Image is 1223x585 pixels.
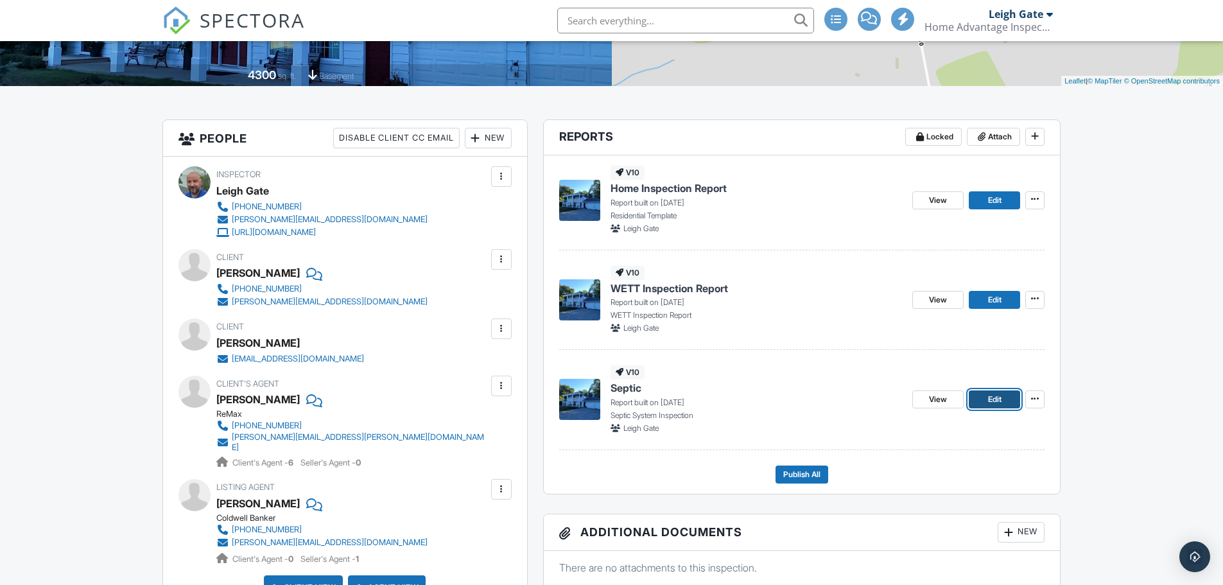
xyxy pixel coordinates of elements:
a: [PERSON_NAME] [216,390,300,409]
h3: Additional Documents [544,514,1061,551]
span: Client [216,322,244,331]
span: Client [216,252,244,262]
h3: People [163,120,527,157]
div: Leigh Gate [989,8,1043,21]
a: [PHONE_NUMBER] [216,523,428,536]
strong: 1 [356,554,359,564]
div: [PERSON_NAME] [216,333,300,353]
div: [PHONE_NUMBER] [232,525,302,535]
a: [PERSON_NAME] [216,494,300,513]
a: SPECTORA [162,17,305,44]
div: | [1061,76,1223,87]
strong: 0 [288,554,293,564]
strong: 0 [356,458,361,467]
div: [PERSON_NAME][EMAIL_ADDRESS][PERSON_NAME][DOMAIN_NAME] [232,432,488,453]
a: [PERSON_NAME][EMAIL_ADDRESS][DOMAIN_NAME] [216,295,428,308]
span: Seller's Agent - [300,458,361,467]
span: sq. ft. [278,71,296,81]
a: [EMAIL_ADDRESS][DOMAIN_NAME] [216,353,364,365]
div: [PHONE_NUMBER] [232,284,302,294]
div: [PERSON_NAME][EMAIL_ADDRESS][DOMAIN_NAME] [232,537,428,548]
a: [PERSON_NAME][EMAIL_ADDRESS][DOMAIN_NAME] [216,213,428,226]
span: Client's Agent - [232,458,295,467]
a: © MapTiler [1088,77,1122,85]
a: [PHONE_NUMBER] [216,200,428,213]
div: New [998,522,1045,543]
a: [PERSON_NAME][EMAIL_ADDRESS][PERSON_NAME][DOMAIN_NAME] [216,432,488,453]
span: Seller's Agent - [300,554,359,564]
div: [EMAIL_ADDRESS][DOMAIN_NAME] [232,354,364,364]
img: The Best Home Inspection Software - Spectora [162,6,191,35]
div: [PERSON_NAME][EMAIL_ADDRESS][DOMAIN_NAME] [232,297,428,307]
div: [PERSON_NAME] [216,263,300,283]
input: Search everything... [557,8,814,33]
p: There are no attachments to this inspection. [559,561,1045,575]
div: Coldwell Banker [216,513,438,523]
div: Open Intercom Messenger [1179,541,1210,572]
span: SPECTORA [200,6,305,33]
a: [PHONE_NUMBER] [216,419,488,432]
div: 4300 [248,68,276,82]
span: Listing Agent [216,482,275,492]
a: Leaflet [1064,77,1086,85]
div: [PERSON_NAME][EMAIL_ADDRESS][DOMAIN_NAME] [232,214,428,225]
div: Disable Client CC Email [333,128,460,148]
div: [PHONE_NUMBER] [232,202,302,212]
strong: 6 [288,458,293,467]
div: Leigh Gate [216,181,269,200]
span: Client's Agent [216,379,279,389]
a: [PHONE_NUMBER] [216,283,428,295]
div: ReMax [216,409,498,419]
span: basement [319,71,354,81]
a: [URL][DOMAIN_NAME] [216,226,428,239]
span: Client's Agent - [232,554,295,564]
a: [PERSON_NAME][EMAIL_ADDRESS][DOMAIN_NAME] [216,536,428,549]
div: [URL][DOMAIN_NAME] [232,227,316,238]
div: Home Advantage Inspections [924,21,1053,33]
a: © OpenStreetMap contributors [1124,77,1220,85]
div: New [465,128,512,148]
div: [PHONE_NUMBER] [232,421,302,431]
span: Inspector [216,170,261,179]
